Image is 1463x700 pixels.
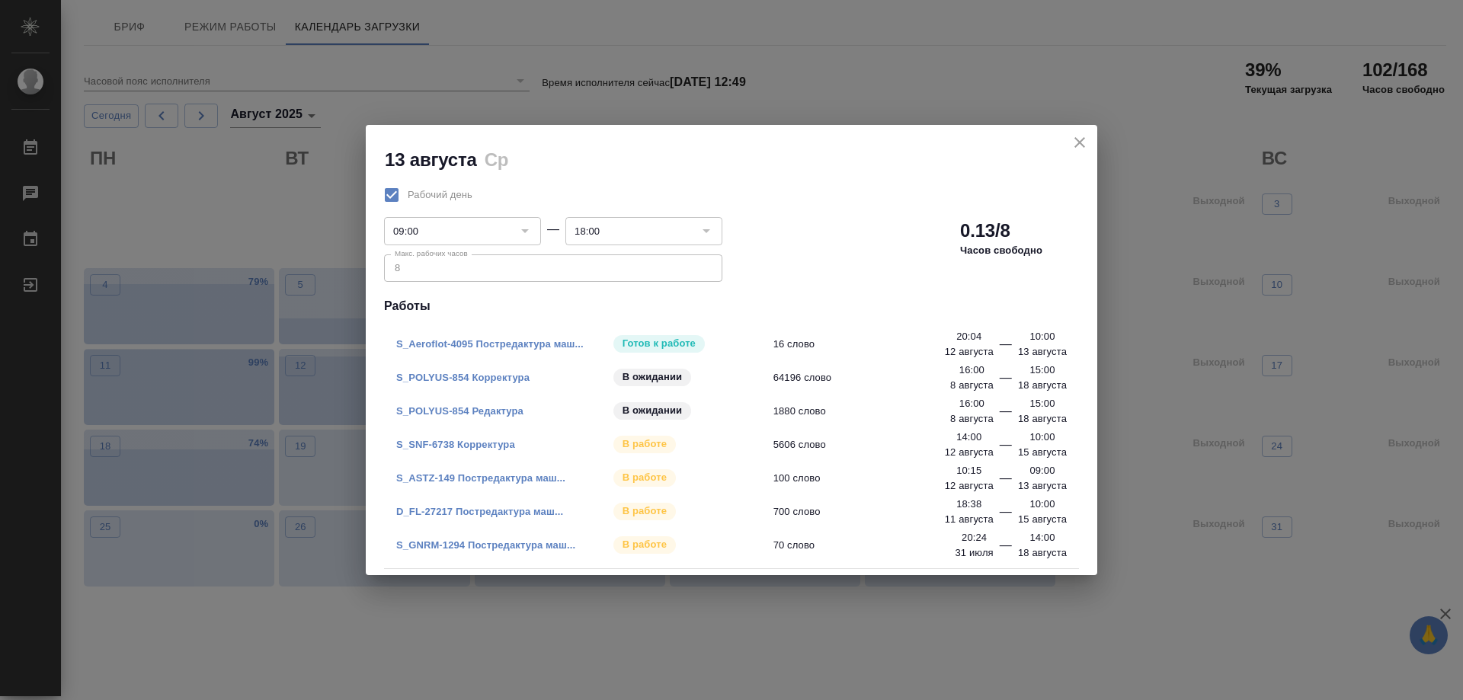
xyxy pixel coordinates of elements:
p: 18 августа [1018,545,1067,561]
span: 700 слово [773,504,989,519]
p: 18 августа [1018,378,1067,393]
h2: Ср [485,149,509,170]
a: D_FL-27217 Постредактура маш... [396,506,563,517]
p: 10:15 [956,463,981,478]
p: В ожидании [623,369,683,385]
h2: 13 августа [385,149,477,170]
div: — [1000,369,1012,393]
p: 12 августа [945,478,994,494]
p: 14:00 [956,430,981,445]
p: В работе [623,470,667,485]
p: 12 августа [945,344,994,360]
p: 15:00 [1029,396,1055,411]
div: — [1000,335,1012,360]
span: 64196 слово [773,370,989,385]
p: 8 августа [950,378,994,393]
span: 1880 слово [773,404,989,419]
h2: 0.13/8 [960,219,1010,243]
p: В ожидании [623,403,683,418]
span: 70 слово [773,538,989,553]
p: 13 августа [1018,478,1067,494]
div: — [1000,469,1012,494]
div: — [1000,402,1012,427]
p: 8 августа [950,411,994,427]
p: 16:00 [959,363,984,378]
p: 20:24 [962,530,987,545]
span: 100 слово [773,471,989,486]
a: S_ASTZ-149 Постредактура маш... [396,472,565,484]
div: — [1000,436,1012,460]
a: S_POLYUS-854 Редактура [396,405,523,417]
p: 10:00 [1029,497,1055,512]
button: close [1068,131,1091,154]
p: 15:00 [1029,363,1055,378]
p: 18 августа [1018,411,1067,427]
h4: Работы [384,297,1079,315]
span: 16 слово [773,337,989,352]
p: 13 августа [1018,344,1067,360]
span: 5606 слово [773,437,989,452]
div: — [1000,536,1012,561]
p: Часов свободно [960,243,1042,258]
p: В работе [623,436,667,452]
p: 15 августа [1018,512,1067,527]
p: 18:38 [956,497,981,512]
p: В работе [623,537,667,552]
a: S_GNRM-1294 Постредактура маш... [396,539,575,551]
p: 16:00 [959,396,984,411]
div: — [1000,503,1012,527]
p: 14:00 [1029,530,1055,545]
p: 10:00 [1029,430,1055,445]
p: 20:04 [956,329,981,344]
a: S_POLYUS-854 Корректура [396,372,530,383]
p: 11 августа [945,512,994,527]
p: 15 августа [1018,445,1067,460]
p: 12 августа [945,445,994,460]
p: 09:00 [1029,463,1055,478]
p: В работе [623,503,667,519]
p: Готов к работе [623,336,696,351]
a: S_Aeroflot-4095 Постредактура маш... [396,338,584,350]
div: — [547,220,559,238]
p: 31 июля [955,545,993,561]
a: S_SNF-6738 Корректура [396,439,515,450]
p: 10:00 [1029,329,1055,344]
span: Рабочий день [408,187,472,203]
